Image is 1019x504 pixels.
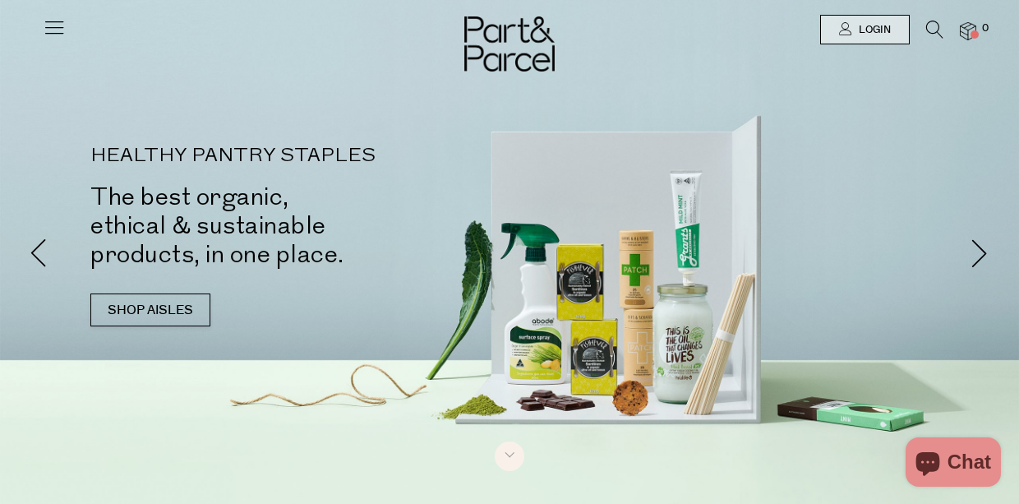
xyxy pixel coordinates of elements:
[978,21,993,36] span: 0
[960,22,976,39] a: 0
[901,437,1006,491] inbox-online-store-chat: Shopify online store chat
[90,183,534,269] h2: The best organic, ethical & sustainable products, in one place.
[855,23,891,37] span: Login
[820,15,910,44] a: Login
[90,294,210,326] a: SHOP AISLES
[464,16,555,72] img: Part&Parcel
[90,146,534,166] p: HEALTHY PANTRY STAPLES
